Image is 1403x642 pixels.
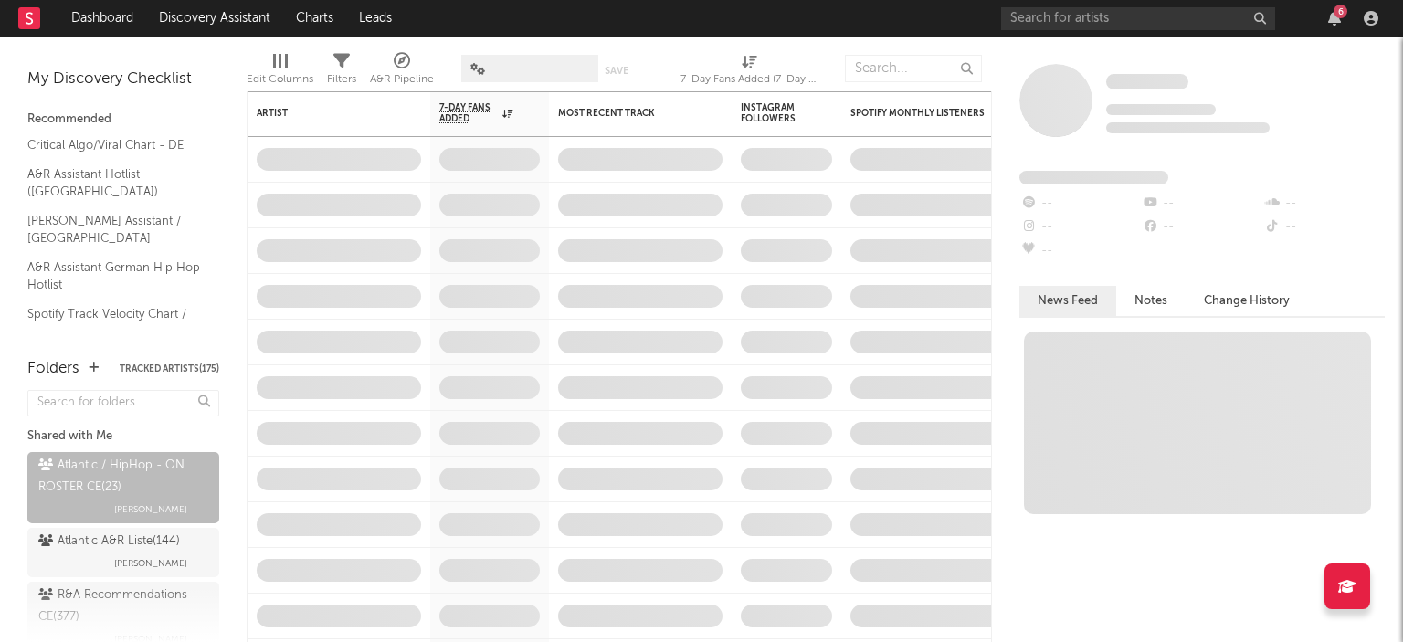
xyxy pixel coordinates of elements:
[27,390,219,416] input: Search for folders...
[257,108,394,119] div: Artist
[741,102,805,124] div: Instagram Followers
[27,164,201,202] a: A&R Assistant Hotlist ([GEOGRAPHIC_DATA])
[38,584,204,628] div: R&A Recommendations CE ( 377 )
[1141,216,1262,239] div: --
[845,55,982,82] input: Search...
[114,499,187,521] span: [PERSON_NAME]
[327,46,356,99] div: Filters
[1116,286,1186,316] button: Notes
[27,211,201,248] a: [PERSON_NAME] Assistant / [GEOGRAPHIC_DATA]
[120,364,219,374] button: Tracked Artists(175)
[439,102,498,124] span: 7-Day Fans Added
[1263,192,1385,216] div: --
[558,108,695,119] div: Most Recent Track
[850,108,987,119] div: Spotify Monthly Listeners
[370,68,434,90] div: A&R Pipeline
[1141,192,1262,216] div: --
[1019,286,1116,316] button: News Feed
[247,68,313,90] div: Edit Columns
[38,531,180,553] div: Atlantic A&R Liste ( 144 )
[1106,74,1188,89] span: Some Artist
[27,358,79,380] div: Folders
[1263,216,1385,239] div: --
[1106,104,1216,115] span: Tracking Since: [DATE]
[27,452,219,523] a: Atlantic / HipHop - ON ROSTER CE(23)[PERSON_NAME]
[114,553,187,574] span: [PERSON_NAME]
[605,66,628,76] button: Save
[1106,122,1270,133] span: 0 fans last week
[1019,171,1168,184] span: Fans Added by Platform
[1328,11,1341,26] button: 6
[27,68,219,90] div: My Discovery Checklist
[38,455,204,499] div: Atlantic / HipHop - ON ROSTER CE ( 23 )
[1106,73,1188,91] a: Some Artist
[1019,192,1141,216] div: --
[1334,5,1347,18] div: 6
[327,68,356,90] div: Filters
[27,304,201,342] a: Spotify Track Velocity Chart / DE
[27,528,219,577] a: Atlantic A&R Liste(144)[PERSON_NAME]
[247,46,313,99] div: Edit Columns
[27,135,201,155] a: Critical Algo/Viral Chart - DE
[1186,286,1308,316] button: Change History
[1019,216,1141,239] div: --
[680,68,818,90] div: 7-Day Fans Added (7-Day Fans Added)
[27,109,219,131] div: Recommended
[1001,7,1275,30] input: Search for artists
[1019,239,1141,263] div: --
[680,46,818,99] div: 7-Day Fans Added (7-Day Fans Added)
[27,426,219,447] div: Shared with Me
[27,258,201,295] a: A&R Assistant German Hip Hop Hotlist
[370,46,434,99] div: A&R Pipeline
